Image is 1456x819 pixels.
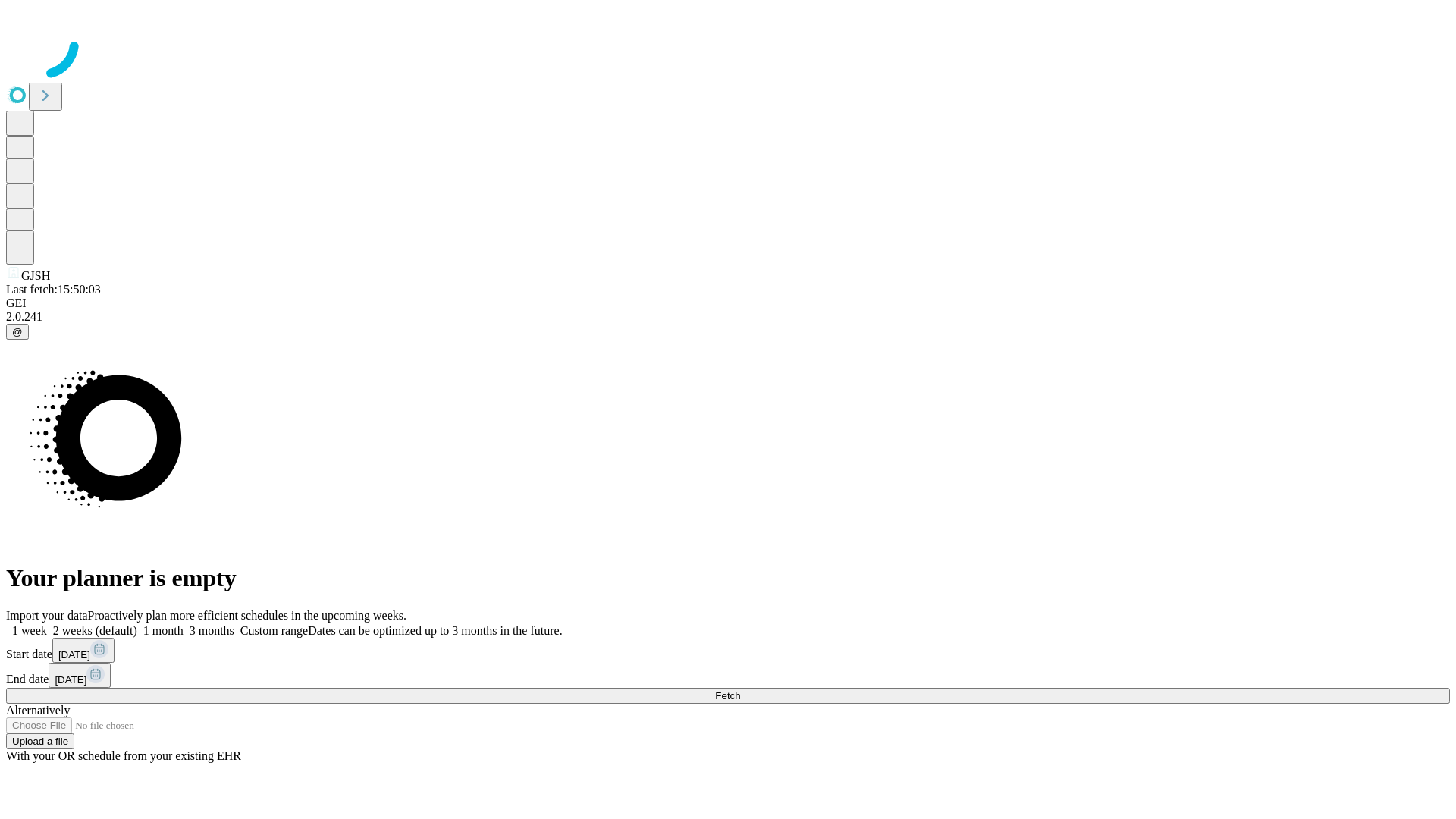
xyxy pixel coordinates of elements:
[6,704,70,717] span: Alternatively
[55,674,86,686] span: [DATE]
[6,609,88,622] span: Import your data
[49,663,111,688] button: [DATE]
[21,269,50,282] span: GJSH
[53,624,137,637] span: 2 weeks (default)
[308,624,562,637] span: Dates can be optimized up to 3 months in the future.
[190,624,234,637] span: 3 months
[58,649,90,661] span: [DATE]
[6,310,1450,324] div: 2.0.241
[6,283,101,296] span: Last fetch: 15:50:03
[6,324,29,340] button: @
[715,690,740,701] span: Fetch
[12,624,47,637] span: 1 week
[6,297,1450,310] div: GEI
[6,638,1450,663] div: Start date
[52,638,115,663] button: [DATE]
[6,688,1450,704] button: Fetch
[240,624,308,637] span: Custom range
[6,663,1450,688] div: End date
[143,624,184,637] span: 1 month
[12,326,23,337] span: @
[88,609,406,622] span: Proactively plan more efficient schedules in the upcoming weeks.
[6,733,74,749] button: Upload a file
[6,749,241,762] span: With your OR schedule from your existing EHR
[6,564,1450,592] h1: Your planner is empty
